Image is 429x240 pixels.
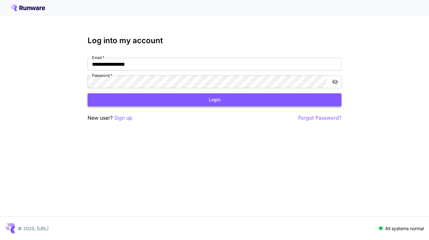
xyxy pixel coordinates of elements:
[114,114,132,122] button: Sign up
[88,93,341,106] button: Login
[329,76,341,88] button: toggle password visibility
[88,114,132,122] p: New user?
[92,55,104,60] label: Email
[18,225,49,232] p: © 2025, [URL]
[88,36,341,45] h3: Log into my account
[298,114,341,122] button: Forgot Password?
[92,73,112,78] label: Password
[385,225,424,232] p: All systems normal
